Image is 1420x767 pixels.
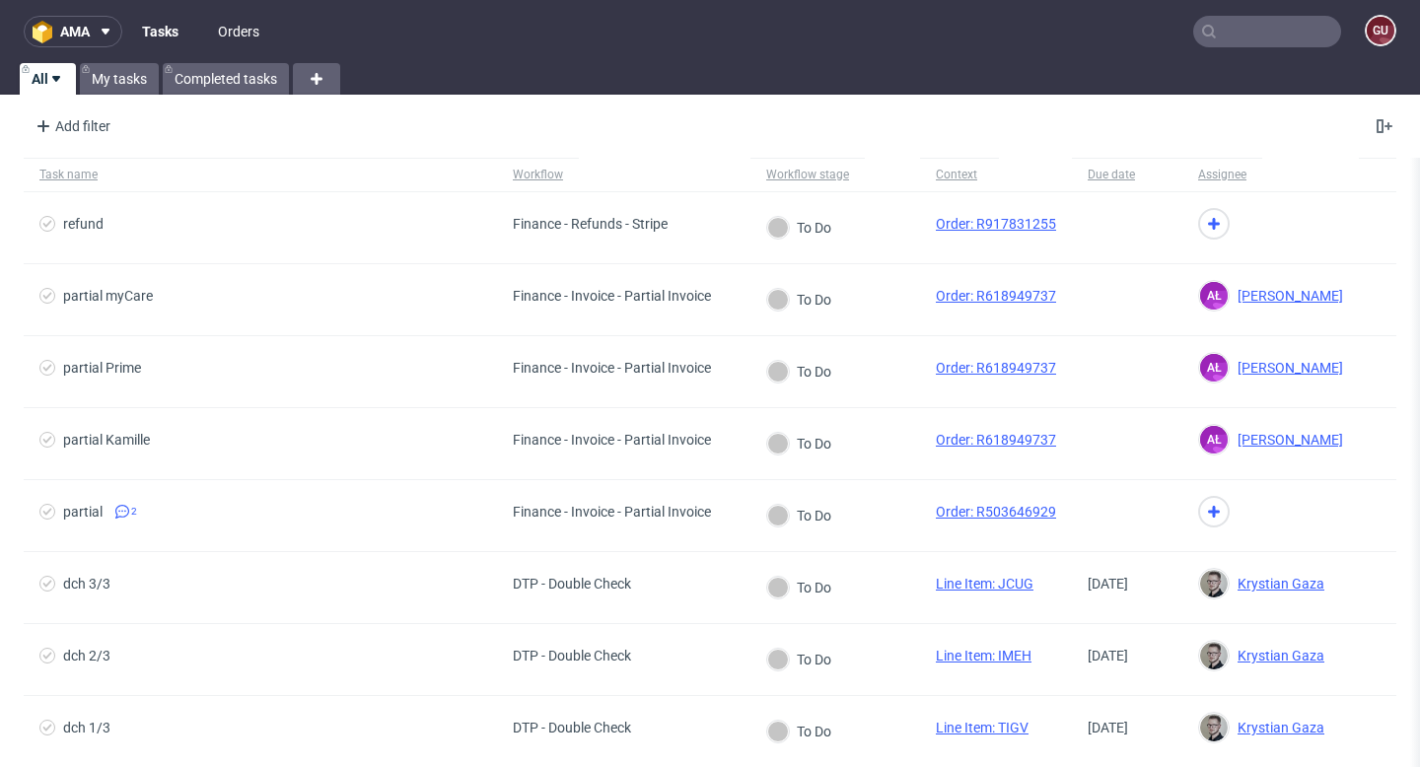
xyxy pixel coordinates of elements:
[1230,576,1324,592] span: Krystian Gaza
[936,648,1031,663] a: Line Item: IMEH
[936,432,1056,448] a: Order: R618949737
[63,360,141,376] div: partial Prime
[767,505,831,526] div: To Do
[513,288,711,304] div: Finance - Invoice - Partial Invoice
[1198,167,1246,182] div: Assignee
[1230,720,1324,735] span: Krystian Gaza
[63,648,110,663] div: dch 2/3
[936,167,983,182] div: Context
[936,504,1056,520] a: Order: R503646929
[1230,360,1343,376] span: [PERSON_NAME]
[767,577,831,598] div: To Do
[20,63,76,95] a: All
[131,504,137,520] span: 2
[513,504,711,520] div: Finance - Invoice - Partial Invoice
[33,21,60,43] img: logo
[1088,576,1128,592] span: [DATE]
[60,25,90,38] span: ama
[513,216,668,232] div: Finance - Refunds - Stripe
[39,167,481,183] span: Task name
[206,16,271,47] a: Orders
[767,217,831,239] div: To Do
[63,432,150,448] div: partial Kamille
[1200,354,1228,382] figcaption: AŁ
[1230,648,1324,663] span: Krystian Gaza
[767,361,831,383] div: To Do
[130,16,190,47] a: Tasks
[767,433,831,454] div: To Do
[936,288,1056,304] a: Order: R618949737
[766,167,849,182] div: Workflow stage
[936,720,1029,735] a: Line Item: TIGV
[63,576,110,592] div: dch 3/3
[767,721,831,742] div: To Do
[1200,570,1228,597] img: Krystian Gaza
[513,576,631,592] div: DTP - Double Check
[936,360,1056,376] a: Order: R618949737
[1200,642,1228,669] img: Krystian Gaza
[936,576,1033,592] a: Line Item: JCUG
[63,216,104,232] div: refund
[767,649,831,670] div: To Do
[80,63,159,95] a: My tasks
[63,504,103,520] div: partial
[163,63,289,95] a: Completed tasks
[1200,426,1228,453] figcaption: AŁ
[513,167,563,182] div: Workflow
[1200,714,1228,741] img: Krystian Gaza
[24,16,122,47] button: ama
[1230,432,1343,448] span: [PERSON_NAME]
[28,110,114,142] div: Add filter
[1230,288,1343,304] span: [PERSON_NAME]
[1200,282,1228,310] figcaption: AŁ
[1088,720,1128,735] span: [DATE]
[1088,648,1128,663] span: [DATE]
[513,648,631,663] div: DTP - Double Check
[513,360,711,376] div: Finance - Invoice - Partial Invoice
[936,216,1056,232] a: Order: R917831255
[513,432,711,448] div: Finance - Invoice - Partial Invoice
[63,720,110,735] div: dch 1/3
[513,720,631,735] div: DTP - Double Check
[1088,167,1167,183] span: Due date
[1367,17,1394,44] figcaption: gu
[767,289,831,311] div: To Do
[63,288,153,304] div: partial myCare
